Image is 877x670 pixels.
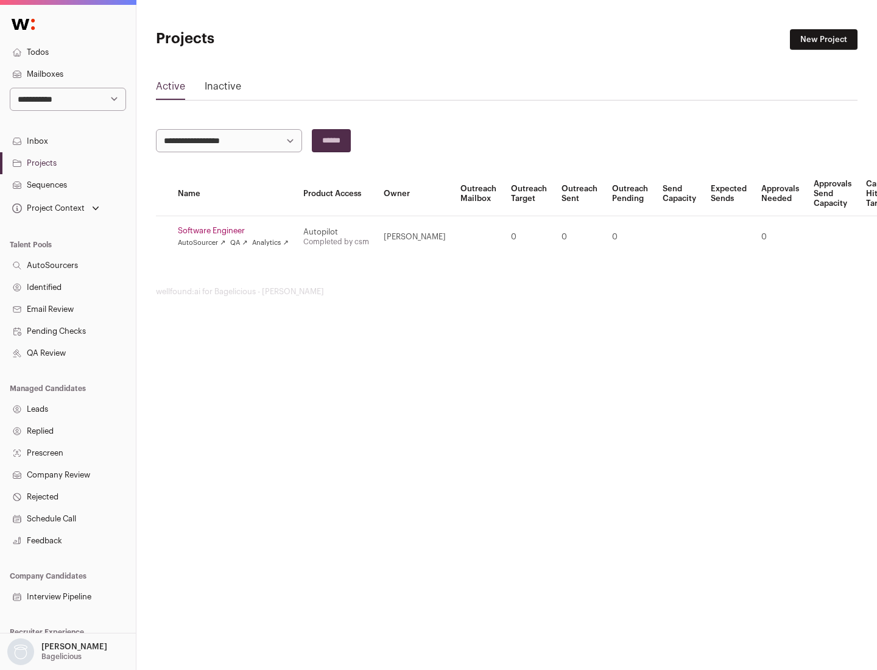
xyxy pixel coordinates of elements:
[296,172,376,216] th: Product Access
[41,652,82,661] p: Bagelicious
[554,172,605,216] th: Outreach Sent
[5,638,110,665] button: Open dropdown
[41,642,107,652] p: [PERSON_NAME]
[156,287,858,297] footer: wellfound:ai for Bagelicious - [PERSON_NAME]
[156,79,185,99] a: Active
[303,227,369,237] div: Autopilot
[156,29,390,49] h1: Projects
[605,216,655,258] td: 0
[376,216,453,258] td: [PERSON_NAME]
[230,238,247,248] a: QA ↗
[303,238,369,245] a: Completed by csm
[655,172,703,216] th: Send Capacity
[10,203,85,213] div: Project Context
[7,638,34,665] img: nopic.png
[252,238,288,248] a: Analytics ↗
[5,12,41,37] img: Wellfound
[453,172,504,216] th: Outreach Mailbox
[703,172,754,216] th: Expected Sends
[171,172,296,216] th: Name
[205,79,241,99] a: Inactive
[10,200,102,217] button: Open dropdown
[178,226,289,236] a: Software Engineer
[504,172,554,216] th: Outreach Target
[790,29,858,50] a: New Project
[754,216,806,258] td: 0
[754,172,806,216] th: Approvals Needed
[504,216,554,258] td: 0
[806,172,859,216] th: Approvals Send Capacity
[554,216,605,258] td: 0
[376,172,453,216] th: Owner
[178,238,225,248] a: AutoSourcer ↗
[605,172,655,216] th: Outreach Pending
